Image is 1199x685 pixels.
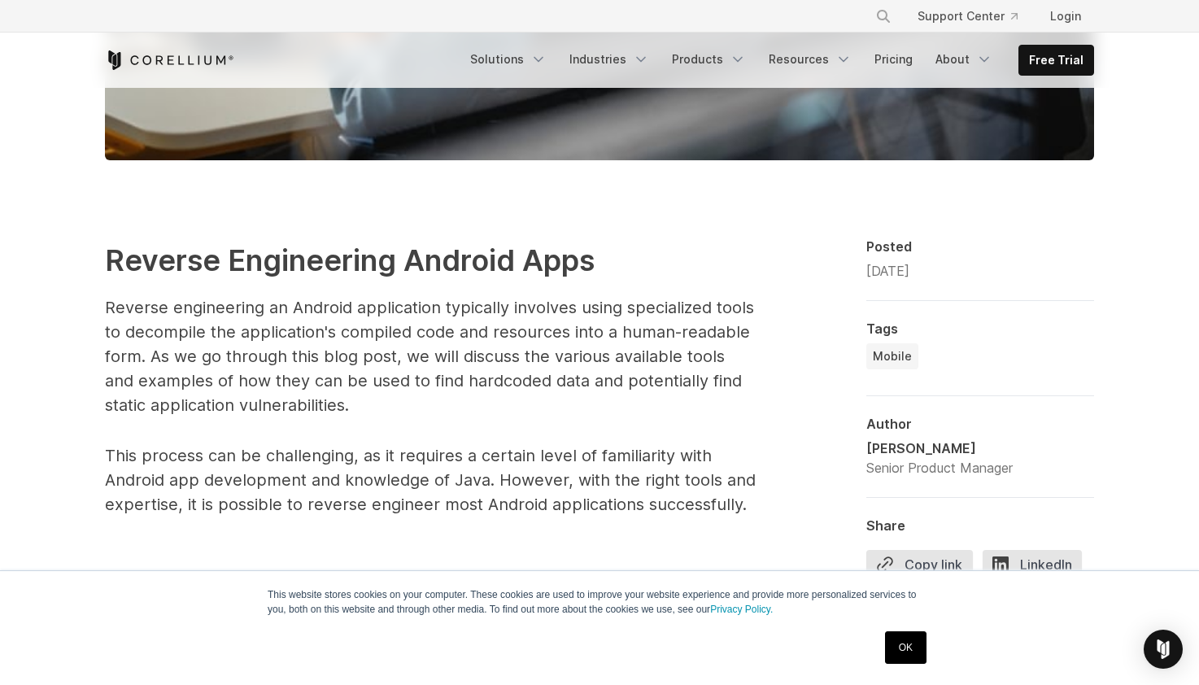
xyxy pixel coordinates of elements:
[105,242,595,278] strong: Reverse Engineering Android Apps
[866,263,909,279] span: [DATE]
[866,550,973,579] button: Copy link
[105,443,756,517] p: This process can be challenging, as it requires a certain level of familiarity with Android app d...
[560,45,659,74] a: Industries
[866,238,1094,255] div: Posted
[873,348,912,364] span: Mobile
[866,438,1013,458] div: [PERSON_NAME]
[1019,46,1093,75] a: Free Trial
[105,50,234,70] a: Corellium Home
[759,45,861,74] a: Resources
[662,45,756,74] a: Products
[866,416,1094,432] div: Author
[1037,2,1094,31] a: Login
[856,2,1094,31] div: Navigation Menu
[865,45,922,74] a: Pricing
[1144,630,1183,669] div: Open Intercom Messenger
[866,517,1094,534] div: Share
[866,321,1094,337] div: Tags
[460,45,556,74] a: Solutions
[866,458,1013,478] div: Senior Product Manager
[983,550,1092,586] a: LinkedIn
[710,604,773,615] a: Privacy Policy.
[885,631,926,664] a: OK
[105,295,756,417] p: Reverse engineering an Android application typically involves using specialized tools to decompil...
[268,587,931,617] p: This website stores cookies on your computer. These cookies are used to improve your website expe...
[866,343,918,369] a: Mobile
[926,45,1002,74] a: About
[905,2,1031,31] a: Support Center
[983,550,1082,579] span: LinkedIn
[460,45,1094,76] div: Navigation Menu
[869,2,898,31] button: Search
